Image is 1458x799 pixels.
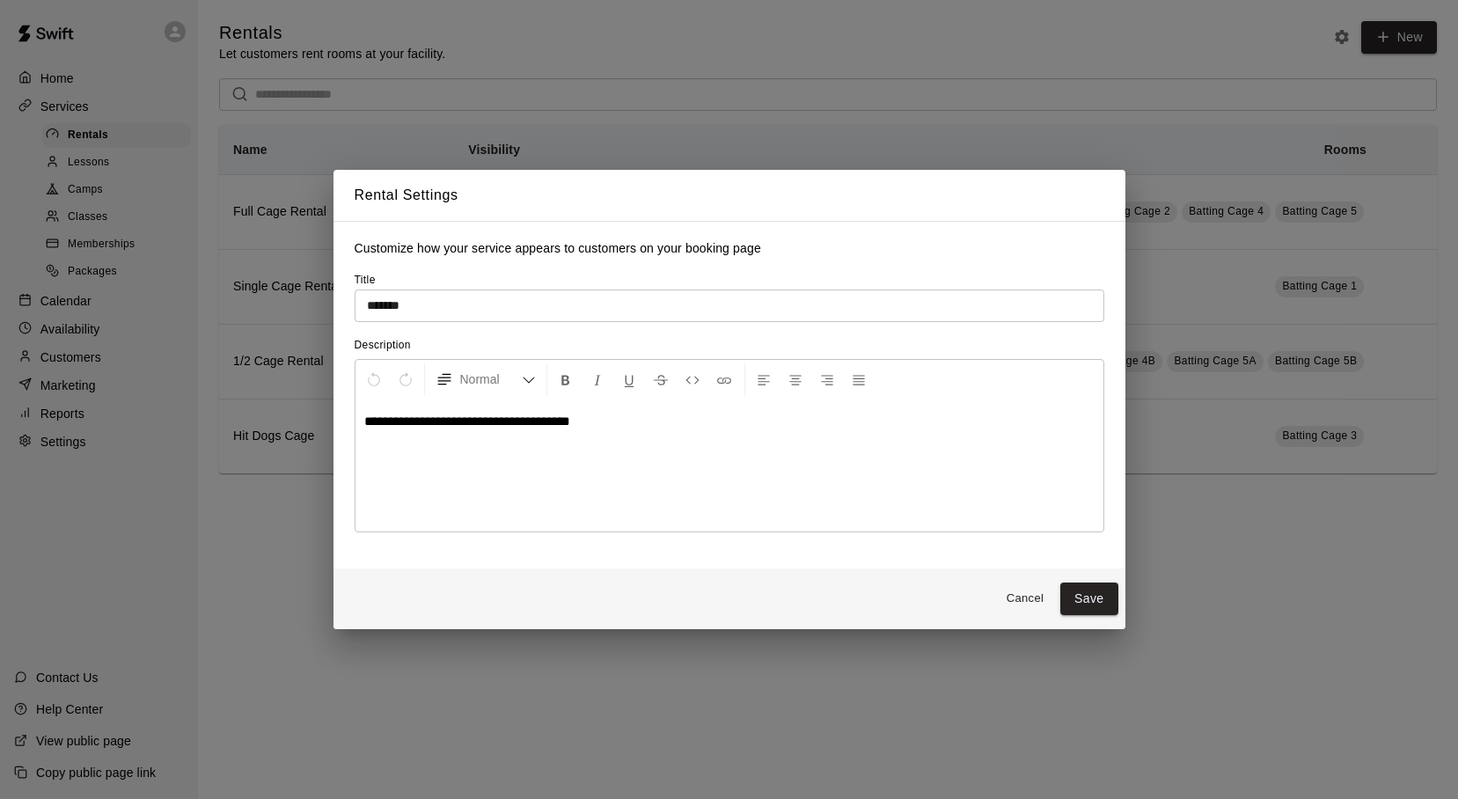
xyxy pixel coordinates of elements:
button: Save [1060,583,1118,615]
button: Format Strikethrough [646,363,676,395]
button: Redo [391,363,421,395]
button: Justify Align [844,363,874,395]
button: Formatting Options [429,363,543,395]
button: Format Underline [614,363,644,395]
button: Left Align [749,363,779,395]
span: Normal [460,370,522,388]
button: Insert Link [709,363,739,395]
button: Cancel [997,585,1053,612]
p: Customize how your service appears to customers on your booking page [355,239,1104,257]
button: Format Italics [582,363,612,395]
button: Right Align [812,363,842,395]
button: Insert Code [678,363,707,395]
h2: Rental Settings [333,170,1125,221]
span: Title [355,274,376,286]
button: Format Bold [551,363,581,395]
span: Description [355,339,411,351]
button: Center Align [780,363,810,395]
button: Undo [359,363,389,395]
